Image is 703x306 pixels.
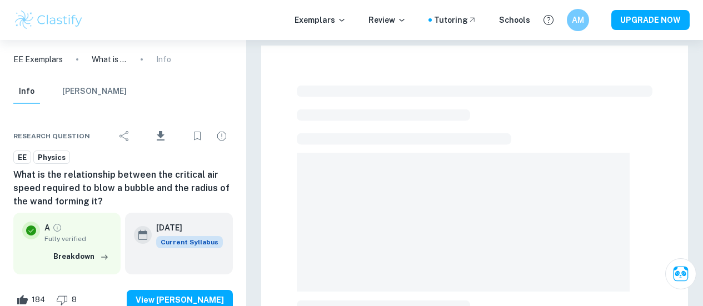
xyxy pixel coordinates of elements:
[51,248,112,265] button: Breakdown
[62,79,127,104] button: [PERSON_NAME]
[567,9,589,31] button: AM
[92,53,127,66] p: What is the relationship between the critical air speed required to blow a bubble and the radius ...
[138,122,184,151] div: Download
[13,151,31,164] a: EE
[14,152,31,163] span: EE
[295,14,346,26] p: Exemplars
[211,125,233,147] div: Report issue
[13,9,84,31] img: Clastify logo
[13,79,40,104] button: Info
[156,236,223,248] div: This exemplar is based on the current syllabus. Feel free to refer to it for inspiration/ideas wh...
[44,234,112,244] span: Fully verified
[34,152,69,163] span: Physics
[156,53,171,66] p: Info
[368,14,406,26] p: Review
[52,223,62,233] a: Grade fully verified
[13,131,90,141] span: Research question
[186,125,208,147] div: Bookmark
[539,11,558,29] button: Help and Feedback
[156,222,214,234] h6: [DATE]
[66,294,83,305] span: 8
[13,53,63,66] a: EE Exemplars
[26,294,51,305] span: 184
[611,10,690,30] button: UPGRADE NOW
[572,14,585,26] h6: AM
[113,125,136,147] div: Share
[499,14,530,26] a: Schools
[156,236,223,248] span: Current Syllabus
[33,151,70,164] a: Physics
[13,168,233,208] h6: What is the relationship between the critical air speed required to blow a bubble and the radius ...
[665,258,696,289] button: Ask Clai
[44,222,50,234] p: A
[434,14,477,26] a: Tutoring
